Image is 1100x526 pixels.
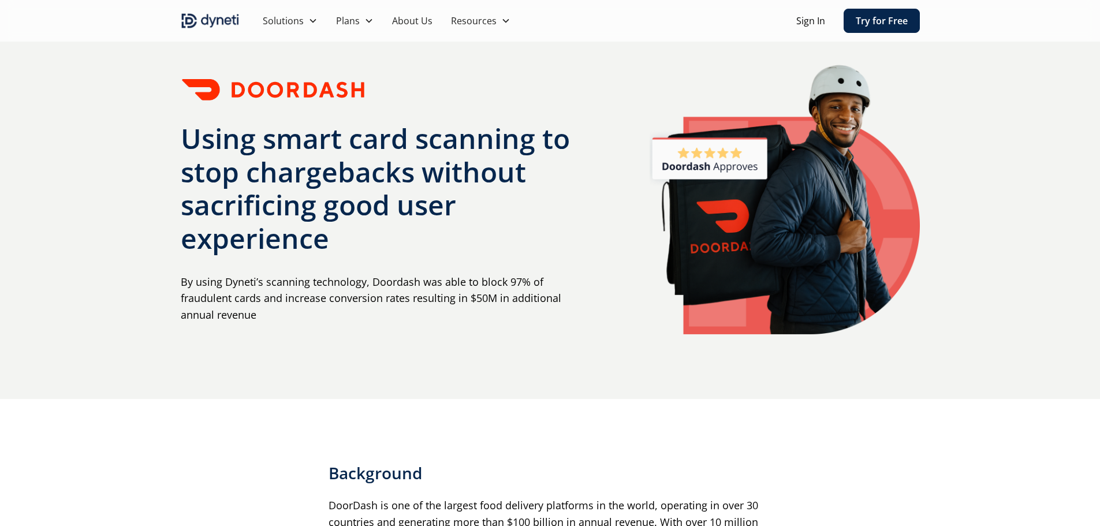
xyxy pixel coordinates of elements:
[263,14,304,28] div: Solutions
[181,76,366,103] img: Doordash
[650,65,919,334] img: A man smiling with a DoorDash delivery bag
[181,12,240,30] a: home
[327,9,383,32] div: Plans
[181,274,586,323] p: By using Dyneti’s scanning technology, Doordash was able to block 97% of fraudulent cards and inc...
[181,12,240,30] img: Dyneti indigo logo
[329,464,772,483] h2: Background
[253,9,327,32] div: Solutions
[796,14,825,28] a: Sign In
[844,9,920,33] a: Try for Free
[451,14,497,28] div: Resources
[181,122,586,255] h1: Using smart card scanning to stop chargebacks without sacrificing good user experience
[336,14,360,28] div: Plans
